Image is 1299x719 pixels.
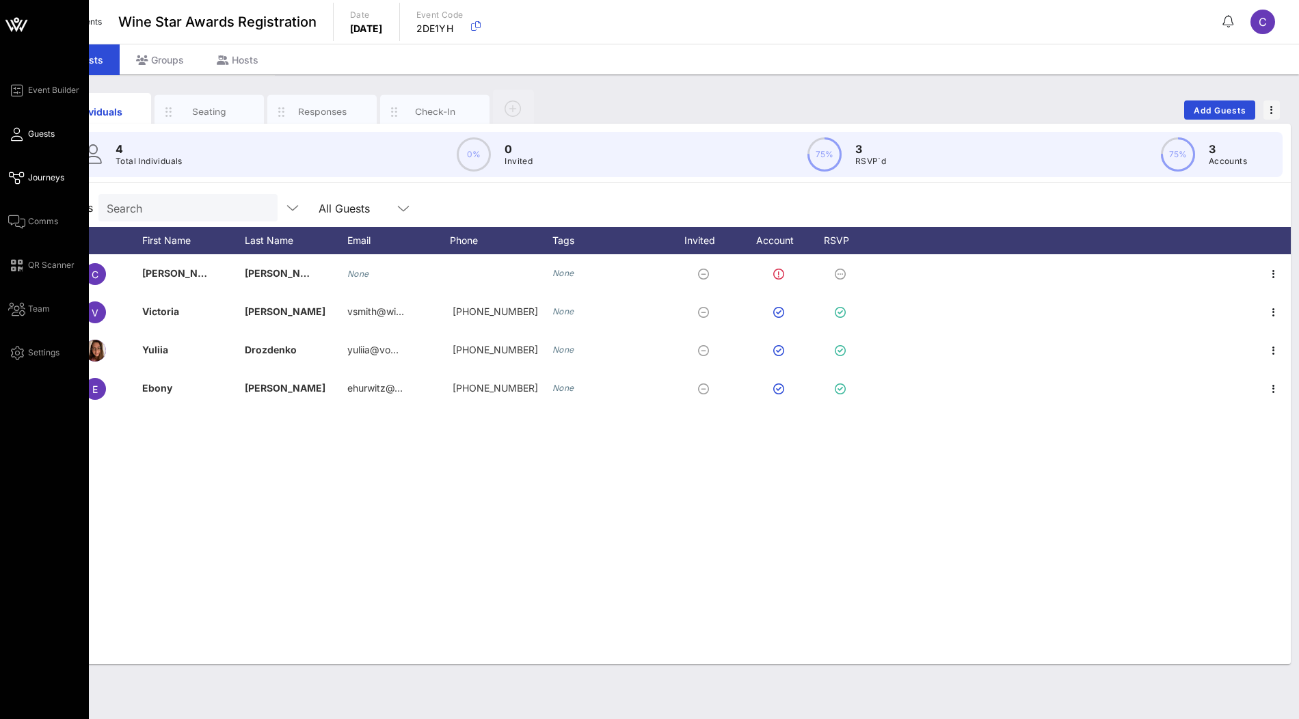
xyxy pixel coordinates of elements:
p: RSVP`d [855,154,886,168]
a: Settings [8,344,59,361]
i: None [552,383,574,393]
span: [PERSON_NAME] [245,306,325,317]
i: None [347,269,369,279]
span: V [92,307,98,318]
p: Event Code [416,8,464,22]
span: [PERSON_NAME] [245,382,325,394]
div: Email [347,227,450,254]
span: E [92,383,98,395]
span: +18456374845 [453,306,538,317]
p: ehurwitz@… [347,369,403,407]
div: Hosts [200,44,275,75]
a: Team [8,301,50,317]
p: 2DE1YH [416,22,464,36]
span: [PERSON_NAME] [245,267,325,279]
div: All Guests [319,202,370,215]
div: C [1250,10,1275,34]
a: Guests [8,126,55,142]
span: Guests [28,128,55,140]
p: 0 [505,141,533,157]
div: RSVP [819,227,867,254]
span: Journeys [28,172,64,184]
p: vsmith@wi… [347,293,404,331]
div: Responses [292,105,353,118]
p: Invited [505,154,533,168]
p: Date [350,8,383,22]
span: Settings [28,347,59,359]
span: Ebony [142,382,172,394]
div: Tags [552,227,669,254]
div: Seating [179,105,240,118]
span: Team [28,303,50,315]
div: Account [744,227,819,254]
p: 3 [855,141,886,157]
span: C [92,269,98,280]
p: 3 [1209,141,1247,157]
p: yuliia@vo… [347,331,399,369]
span: QR Scanner [28,259,75,271]
p: 4 [116,141,183,157]
div: Groups [120,44,200,75]
span: Victoria [142,306,179,317]
span: Comms [28,215,58,228]
div: First Name [142,227,245,254]
div: Invited [669,227,744,254]
span: Drozdenko [245,344,297,355]
div: All Guests [310,194,420,221]
i: None [552,344,574,355]
span: Event Builder [28,84,79,96]
div: Phone [450,227,552,254]
span: +5567999556132 [453,344,538,355]
div: Check-In [405,105,466,118]
div: Last Name [245,227,347,254]
p: [DATE] [350,22,383,36]
span: Yuliia [142,344,168,355]
a: Event Builder [8,82,79,98]
span: Wine Star Awards Registration [118,12,317,32]
p: Total Individuals [116,154,183,168]
span: [PERSON_NAME] [142,267,223,279]
a: Journeys [8,169,64,186]
p: Accounts [1209,154,1247,168]
a: QR Scanner [8,257,75,273]
a: Comms [8,213,58,230]
button: Add Guests [1184,100,1255,120]
div: Individuals [66,105,127,119]
span: Add Guests [1193,105,1247,116]
i: None [552,268,574,278]
span: +16466249249 [453,382,538,394]
span: C [1259,15,1267,29]
i: None [552,306,574,316]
